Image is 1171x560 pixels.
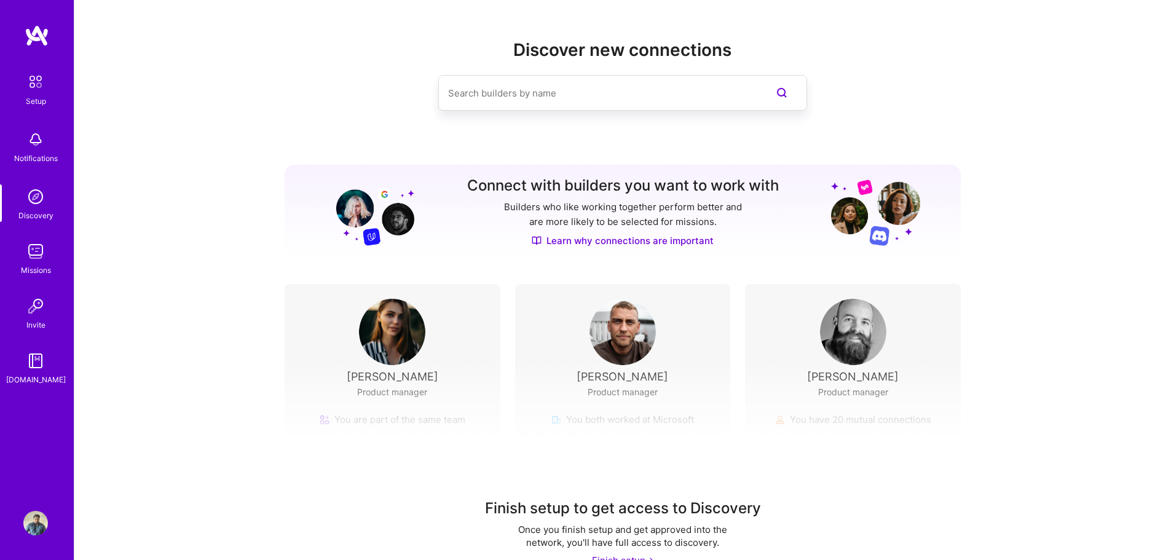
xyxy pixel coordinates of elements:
input: Search builders by name [448,77,748,109]
img: discovery [23,184,48,209]
h3: Connect with builders you want to work with [467,177,779,195]
div: Invite [26,318,45,331]
img: bell [23,127,48,152]
img: User Avatar [820,299,886,365]
img: setup [23,69,49,95]
img: User Avatar [589,299,656,365]
img: guide book [23,349,48,373]
h2: Discover new connections [285,40,961,60]
img: teamwork [23,239,48,264]
div: Setup [26,95,46,108]
img: Discover [532,235,542,246]
img: Grow your network [325,178,414,246]
div: Missions [21,264,51,277]
div: Discovery [18,209,53,222]
div: Once you finish setup and get approved into the network, you'll have full access to discovery. [500,523,746,549]
a: User Avatar [20,511,51,535]
i: icon SearchPurple [775,85,789,100]
img: logo [25,25,49,47]
p: Builders who like working together perform better and are more likely to be selected for missions. [502,200,744,229]
div: Finish setup to get access to Discovery [485,499,761,518]
div: Notifications [14,152,58,165]
img: User Avatar [359,299,425,365]
img: User Avatar [23,511,48,535]
img: Invite [23,294,48,318]
a: Learn why connections are important [532,234,714,247]
div: [DOMAIN_NAME] [6,373,66,386]
img: Grow your network [831,179,920,246]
